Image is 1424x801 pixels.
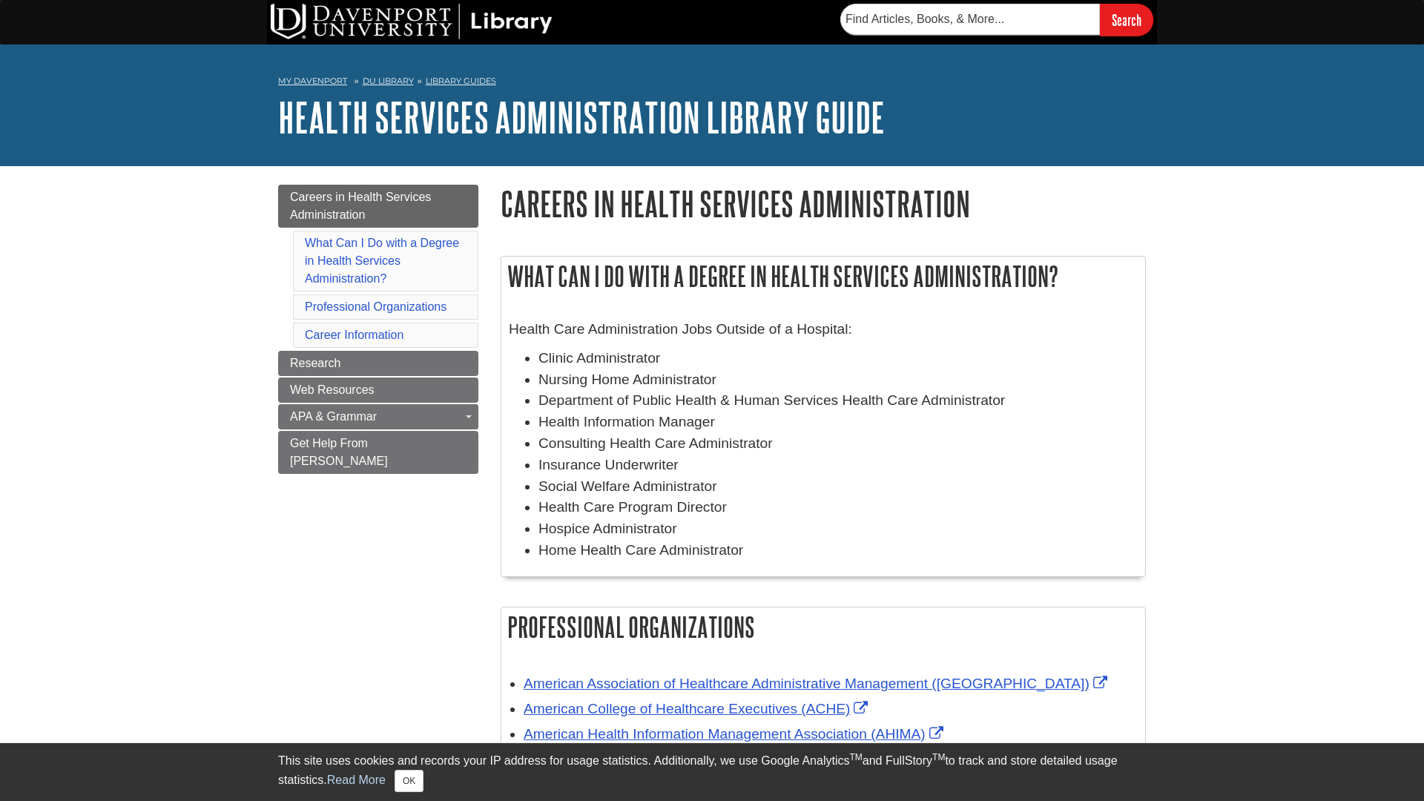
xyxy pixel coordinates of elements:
span: Web Resources [290,383,375,396]
a: APA & Grammar [278,404,478,429]
input: Search [1100,4,1153,36]
button: Close [395,770,423,792]
div: This site uses cookies and records your IP address for usage statistics. Additionally, we use Goo... [278,752,1146,792]
li: Consulting Health Care Administrator [538,433,1138,455]
span: Careers in Health Services Administration [290,191,431,221]
input: Find Articles, Books, & More... [840,4,1100,35]
li: Clinic Administrator [538,348,1138,369]
h1: Careers in Health Services Administration [501,185,1146,222]
a: Link opens in new window [524,701,871,716]
li: Insurance Underwriter [538,455,1138,476]
li: Nursing Home Administrator [538,369,1138,391]
sup: TM [932,752,945,762]
a: My Davenport [278,75,347,88]
a: Library Guides [426,76,496,86]
a: Get Help From [PERSON_NAME] [278,431,478,474]
a: Careers in Health Services Administration [278,185,478,228]
li: Department of Public Health & Human Services Health Care Administrator [538,390,1138,412]
li: Social Welfare Administrator [538,476,1138,498]
a: Research [278,351,478,376]
li: Hospice Administrator [538,518,1138,540]
a: DU Library [363,76,414,86]
h2: Professional Organizations [501,607,1145,647]
a: Read More [327,774,386,786]
li: Health Care Program Director [538,497,1138,518]
a: Link opens in new window [524,676,1111,691]
a: Career Information [305,329,403,341]
span: APA & Grammar [290,410,377,423]
form: Searches DU Library's articles, books, and more [840,4,1153,36]
li: Home Health Care Administrator [538,540,1138,561]
a: Professional Organizations [305,300,446,313]
a: Web Resources [278,378,478,403]
li: Health Information Manager [538,412,1138,433]
span: Research [290,357,340,369]
a: Health Services Administration Library Guide [278,94,885,140]
img: DU Library [271,4,553,39]
h2: What Can I Do with a Degree in Health Services Administration? [501,257,1145,296]
nav: breadcrumb [278,71,1146,95]
a: Link opens in new window [524,726,947,742]
a: What Can I Do with a Degree in Health Services Administration? [305,237,459,285]
span: Get Help From [PERSON_NAME] [290,437,388,467]
p: ​Health Care Administration Jobs Outside of a Hospital: [509,319,1138,340]
sup: TM [849,752,862,762]
div: Guide Page Menu [278,185,478,474]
